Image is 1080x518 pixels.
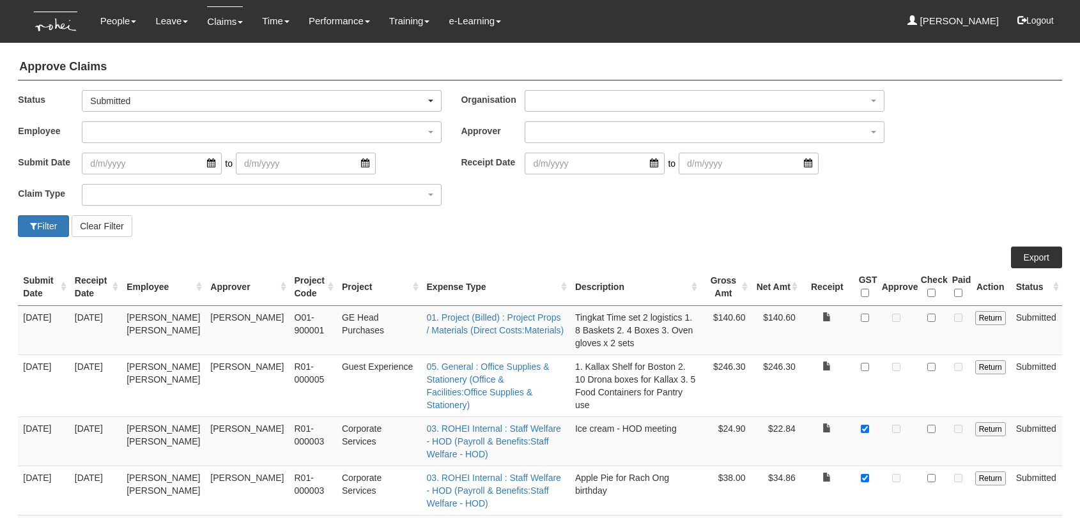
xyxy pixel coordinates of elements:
td: 1. Kallax Shelf for Boston 2. 10 Drona boxes for Kallax 3. 5 Food Containers for Pantry use [570,354,700,416]
th: Gross Amt : activate to sort column ascending [700,268,750,306]
td: $22.84 [751,416,801,466]
a: Export [1011,247,1062,268]
td: [DATE] [70,305,121,354]
td: Submitted [1011,466,1062,515]
a: People [100,6,137,36]
td: [PERSON_NAME] [205,305,289,354]
input: Return [975,311,1006,325]
th: Employee : activate to sort column ascending [121,268,205,306]
label: Submit Date [18,153,82,171]
td: [PERSON_NAME] [205,466,289,515]
a: Claims [207,6,243,36]
td: [PERSON_NAME] [PERSON_NAME] [121,416,205,466]
input: Return [975,471,1006,485]
td: $246.30 [700,354,750,416]
td: Corporate Services [337,466,422,515]
a: Performance [309,6,370,36]
td: Submitted [1011,416,1062,466]
td: [DATE] [70,416,121,466]
h4: Approve Claims [18,54,1061,80]
td: R01-000003 [289,466,337,515]
th: Expense Type : activate to sort column ascending [422,268,570,306]
th: Project Code : activate to sort column ascending [289,268,337,306]
label: Claim Type [18,184,82,202]
a: 05. General : Office Supplies & Stationery (Office & Facilities:Office Supplies & Stationery) [427,362,550,410]
td: $246.30 [751,354,801,416]
button: Filter [18,215,69,237]
input: Return [975,422,1006,436]
a: 01. Project (Billed) : Project Props / Materials (Direct Costs:Materials) [427,312,564,335]
button: Submitted [82,90,442,112]
a: 03. ROHEI Internal : Staff Welfare - HOD (Payroll & Benefits:Staff Welfare - HOD) [427,423,561,459]
td: Ice cream - HOD meeting [570,416,700,466]
th: Check [916,268,947,306]
th: GST [854,268,877,306]
span: to [665,153,679,174]
td: [DATE] [70,466,121,515]
th: Status : activate to sort column ascending [1011,268,1062,306]
th: Action [970,268,1011,306]
a: Leave [155,6,188,36]
td: Submitted [1011,305,1062,354]
td: O01-900001 [289,305,337,354]
th: Net Amt : activate to sort column ascending [751,268,801,306]
a: [PERSON_NAME] [907,6,999,36]
label: Approver [461,121,525,140]
td: [DATE] [18,466,69,515]
th: Description : activate to sort column ascending [570,268,700,306]
th: Approve [877,268,916,306]
td: [PERSON_NAME] [PERSON_NAME] [121,305,205,354]
th: Submit Date : activate to sort column ascending [18,268,69,306]
th: Approver : activate to sort column ascending [205,268,289,306]
td: Tingkat Time set 2 logistics 1. 8 Baskets 2. 4 Boxes 3. Oven gloves x 2 sets [570,305,700,354]
th: Receipt [801,268,854,306]
td: Guest Experience [337,354,422,416]
td: $140.60 [700,305,750,354]
button: Logout [1008,5,1063,36]
input: d/m/yyyy [236,153,376,174]
td: [PERSON_NAME] [205,416,289,466]
th: Receipt Date : activate to sort column ascending [70,268,121,306]
td: Submitted [1011,354,1062,416]
td: [PERSON_NAME] [PERSON_NAME] [121,354,205,416]
button: Clear Filter [72,215,132,237]
td: [PERSON_NAME] [205,354,289,416]
input: d/m/yyyy [82,153,222,174]
td: [DATE] [70,354,121,416]
a: Training [389,6,430,36]
a: e-Learning [449,6,501,36]
td: [DATE] [18,416,69,466]
td: GE Head Purchases [337,305,422,354]
a: Time [262,6,289,36]
div: Submitted [90,95,426,107]
label: Organisation [461,90,525,109]
label: Receipt Date [461,153,525,171]
th: Project : activate to sort column ascending [337,268,422,306]
td: [DATE] [18,354,69,416]
td: R01-000003 [289,416,337,466]
td: [DATE] [18,305,69,354]
td: $38.00 [700,466,750,515]
td: $24.90 [700,416,750,466]
label: Status [18,90,82,109]
td: R01-000005 [289,354,337,416]
a: 03. ROHEI Internal : Staff Welfare - HOD (Payroll & Benefits:Staff Welfare - HOD) [427,473,561,508]
td: [PERSON_NAME] [PERSON_NAME] [121,466,205,515]
td: Corporate Services [337,416,422,466]
input: d/m/yyyy [525,153,665,174]
label: Employee [18,121,82,140]
td: Apple Pie for Rach Ong birthday [570,466,700,515]
span: to [222,153,236,174]
td: $34.86 [751,466,801,515]
input: Return [975,360,1006,374]
th: Paid [947,268,970,306]
input: d/m/yyyy [679,153,819,174]
td: $140.60 [751,305,801,354]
